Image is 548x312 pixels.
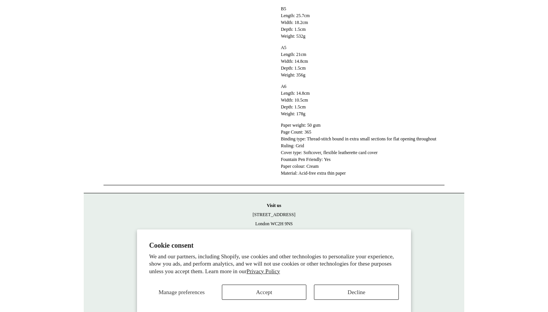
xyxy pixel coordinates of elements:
p: A6 Length: 14.8cm Width: 10.5cm Depth: 1.5cm Weight: 178g [281,83,444,117]
button: Accept [222,285,307,300]
p: Paper weight: 50 gsm Page Count: 365 Binding type: Thread-stitch bound in extra small sections fo... [281,122,444,177]
span: Manage preferences [159,289,205,295]
button: Decline [314,285,399,300]
a: Privacy Policy [247,268,280,274]
p: B5 Length: 25.7cm Width: 18.2cm Depth: 1.5cm Weight: 532g [281,5,444,40]
p: We and our partners, including Shopify, use cookies and other technologies to personalize your ex... [149,253,399,275]
p: A5 Length: 21cm Width: 14.8cm Depth: 1.5cm Weight: 356g [281,44,444,78]
h2: Cookie consent [149,242,399,250]
strong: Visit us [267,203,281,208]
p: [STREET_ADDRESS] London WC2H 9NS [DATE] - [DATE] 10:30am to 5:30pm [DATE] 10.30am to 6pm [DATE] 1... [91,201,457,265]
button: Manage preferences [149,285,214,300]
